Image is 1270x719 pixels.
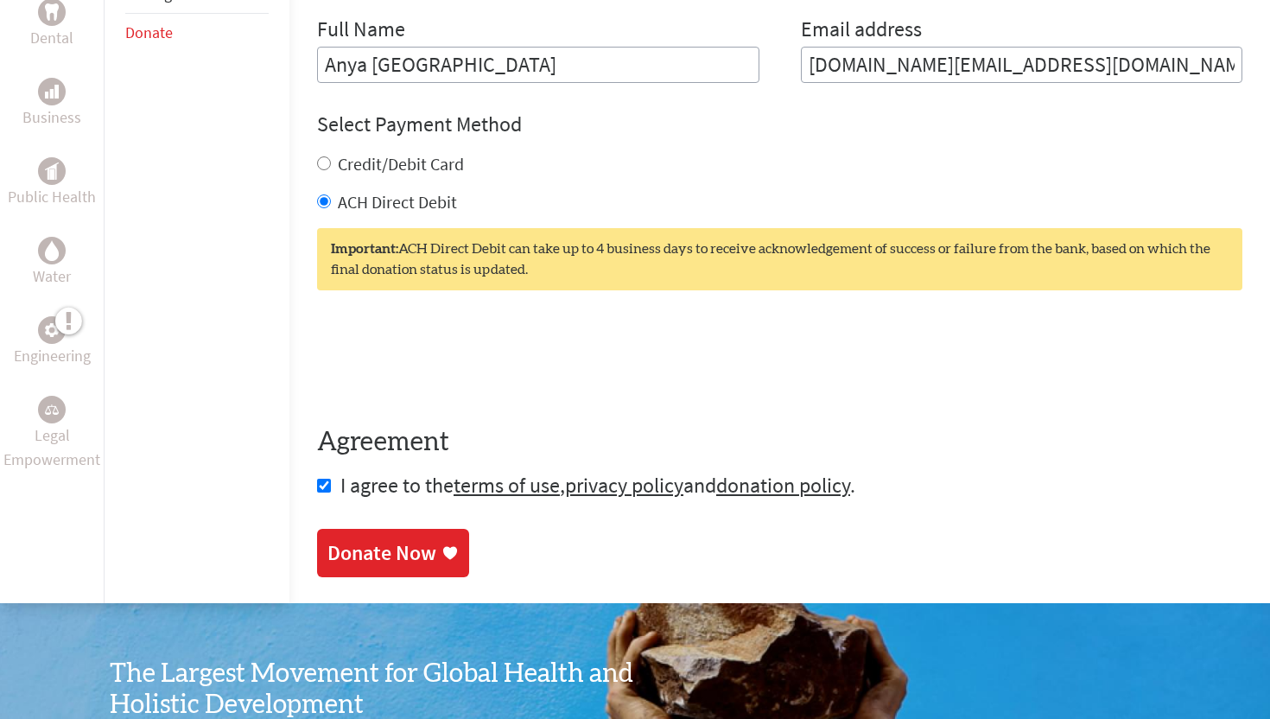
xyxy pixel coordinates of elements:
strong: Important: [331,242,398,256]
h4: Select Payment Method [317,111,1242,138]
label: Credit/Debit Card [338,153,464,175]
img: Water [45,241,59,261]
div: Donate Now [327,539,436,567]
p: Public Health [8,185,96,209]
p: Engineering [14,344,91,368]
h4: Agreement [317,427,1242,458]
li: Donate [125,14,269,52]
div: Public Health [38,157,66,185]
a: Legal EmpowermentLegal Empowerment [3,396,100,472]
a: WaterWater [33,237,71,289]
a: privacy policy [565,472,683,499]
a: BusinessBusiness [22,78,81,130]
iframe: To enrich screen reader interactions, please activate Accessibility in Grammarly extension settings [317,325,580,392]
a: Donate Now [317,529,469,577]
span: I agree to the , and . [340,472,855,499]
label: Email address [801,16,922,47]
a: Donate [125,22,173,42]
img: Engineering [45,323,59,337]
p: Dental [30,26,73,50]
img: Business [45,85,59,99]
p: Business [22,105,81,130]
p: Legal Empowerment [3,423,100,472]
img: Legal Empowerment [45,404,59,415]
a: terms of use [454,472,560,499]
div: Water [38,237,66,264]
a: EngineeringEngineering [14,316,91,368]
div: Engineering [38,316,66,344]
input: Your Email [801,47,1243,83]
div: ACH Direct Debit can take up to 4 business days to receive acknowledgement of success or failure ... [317,228,1242,290]
img: Dental [45,4,59,21]
a: donation policy [716,472,850,499]
input: Enter Full Name [317,47,759,83]
label: Full Name [317,16,405,47]
label: ACH Direct Debit [338,191,457,213]
div: Business [38,78,66,105]
div: Legal Empowerment [38,396,66,423]
p: Water [33,264,71,289]
a: Public HealthPublic Health [8,157,96,209]
img: Public Health [45,162,59,180]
